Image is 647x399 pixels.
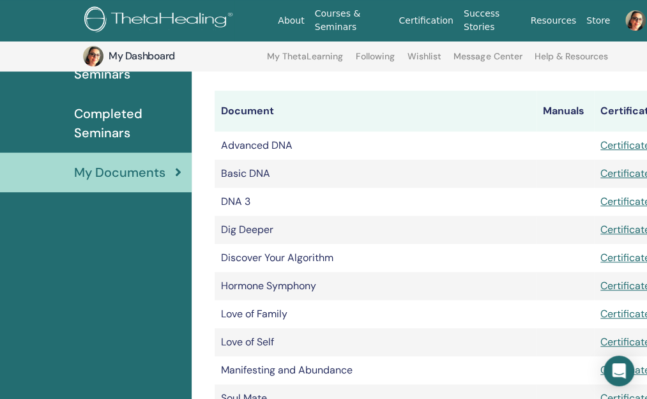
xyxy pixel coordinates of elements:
[604,356,634,386] div: Open Intercom Messenger
[310,2,394,39] a: Courses & Seminars
[215,300,537,328] td: Love of Family
[393,9,458,33] a: Certification
[74,104,181,142] span: Completed Seminars
[453,51,522,72] a: Message Center
[537,91,594,132] th: Manuals
[215,132,537,160] td: Advanced DNA
[109,49,236,63] h3: My Dashboard
[535,51,608,72] a: Help & Resources
[215,328,537,356] td: Love of Self
[215,160,537,188] td: Basic DNA
[526,9,582,33] a: Resources
[215,356,537,384] td: Manifesting and Abundance
[215,244,537,272] td: Discover Your Algorithm
[273,9,309,33] a: About
[215,188,537,216] td: DNA 3
[459,2,526,39] a: Success Stories
[581,9,615,33] a: Store
[356,51,395,72] a: Following
[215,216,537,244] td: Dig Deeper
[215,272,537,300] td: Hormone Symphony
[84,6,237,35] img: logo.png
[74,163,165,182] span: My Documents
[625,10,646,31] img: default.jpg
[215,91,537,132] th: Document
[83,46,103,66] img: default.jpg
[407,51,441,72] a: Wishlist
[267,51,343,72] a: My ThetaLearning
